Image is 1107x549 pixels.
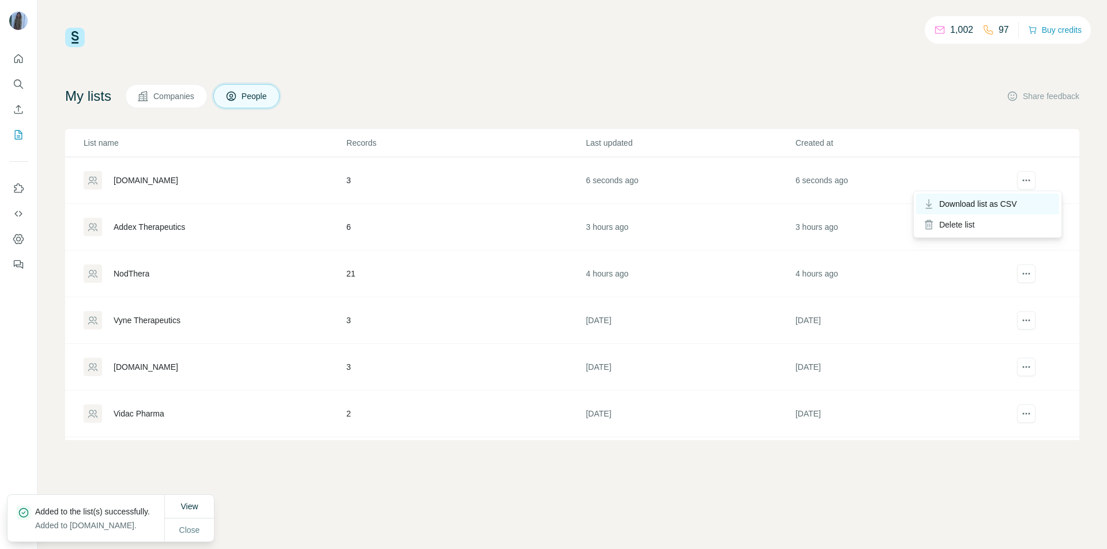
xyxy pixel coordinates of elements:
[65,87,111,105] h4: My lists
[795,344,1004,391] td: [DATE]
[1017,264,1036,283] button: actions
[950,23,973,37] p: 1,002
[114,221,185,233] div: Addex Therapeutics
[346,251,585,297] td: 21
[347,137,585,149] p: Records
[84,137,345,149] p: List name
[9,124,28,145] button: My lists
[795,157,1004,204] td: 6 seconds ago
[586,137,794,149] p: Last updated
[796,137,1004,149] p: Created at
[9,12,28,30] img: Avatar
[1017,311,1036,330] button: actions
[999,23,1009,37] p: 97
[585,297,795,344] td: [DATE]
[9,48,28,69] button: Quick start
[346,391,585,437] td: 2
[585,251,795,297] td: 4 hours ago
[35,520,159,531] p: Added to [DOMAIN_NAME].
[114,408,164,419] div: Vidac Pharma
[346,204,585,251] td: 6
[9,229,28,249] button: Dashboard
[153,90,195,102] span: Companies
[795,437,1004,484] td: [DATE]
[65,28,85,47] img: Surfe Logo
[1017,358,1036,376] button: actions
[795,251,1004,297] td: 4 hours ago
[1017,171,1036,190] button: actions
[346,344,585,391] td: 3
[9,99,28,120] button: Enrich CSV
[114,175,178,186] div: [DOMAIN_NAME]
[795,391,1004,437] td: [DATE]
[795,297,1004,344] td: [DATE]
[346,297,585,344] td: 3
[585,204,795,251] td: 3 hours ago
[795,204,1004,251] td: 3 hours ago
[9,178,28,199] button: Use Surfe on LinkedIn
[114,361,178,373] div: [DOMAIN_NAME]
[35,506,159,517] p: Added to the list(s) successfully.
[585,344,795,391] td: [DATE]
[1007,90,1079,102] button: Share feedback
[346,437,585,484] td: 87
[9,254,28,275] button: Feedback
[114,315,180,326] div: Vyne Therapeutics
[9,74,28,94] button: Search
[179,524,200,536] span: Close
[585,391,795,437] td: [DATE]
[242,90,268,102] span: People
[171,520,208,540] button: Close
[939,198,1017,210] span: Download list as CSV
[9,203,28,224] button: Use Surfe API
[1028,22,1082,38] button: Buy credits
[916,214,1059,235] div: Delete list
[1017,404,1036,423] button: actions
[585,437,795,484] td: [DATE]
[346,157,585,204] td: 3
[180,502,198,511] span: View
[114,268,149,279] div: NodThera
[172,496,206,517] button: View
[585,157,795,204] td: 6 seconds ago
